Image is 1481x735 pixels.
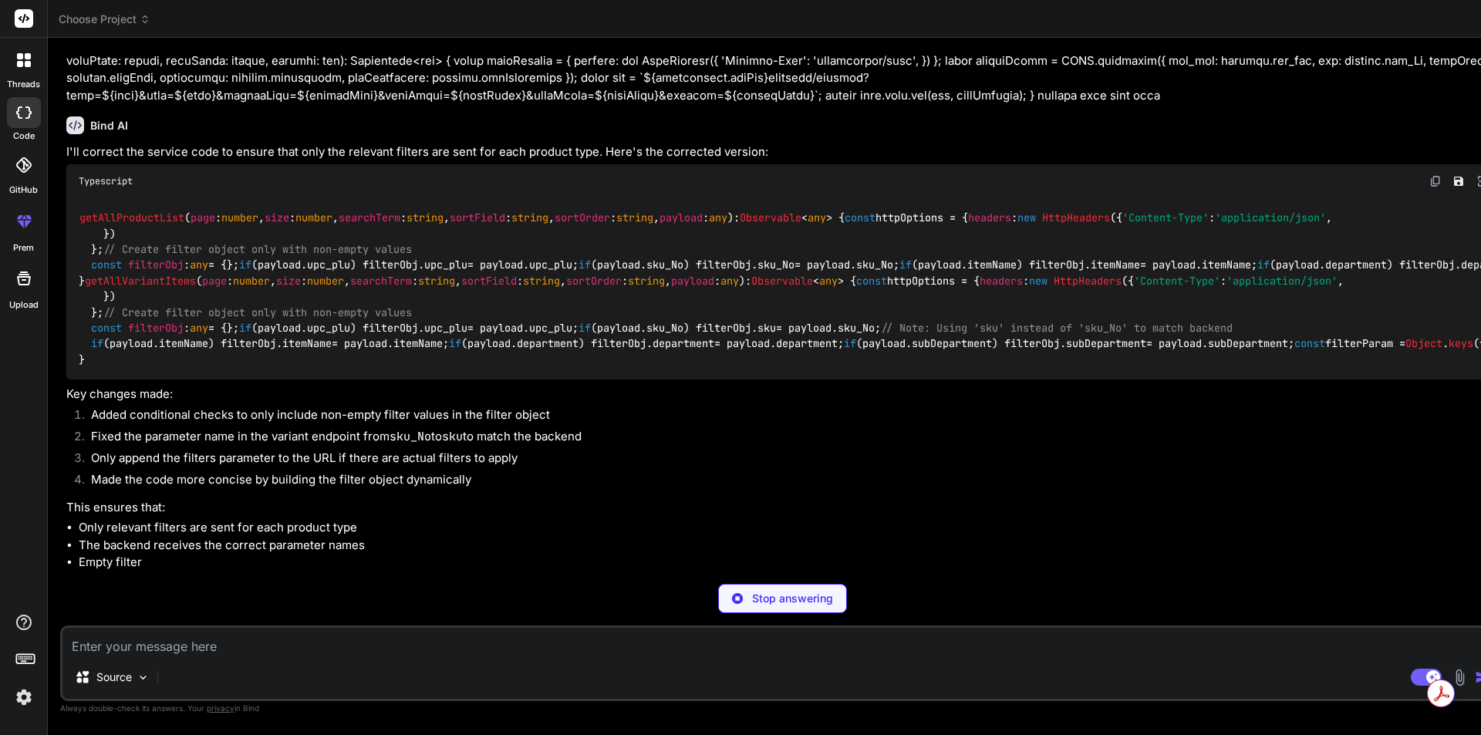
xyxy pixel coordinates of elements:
[239,321,251,335] span: if
[339,211,400,225] span: searchTerm
[450,211,505,225] span: sortField
[159,337,208,351] span: itemName
[191,211,215,225] span: page
[912,337,992,351] span: subDepartment
[881,321,1233,335] span: // Note: Using 'sku' instead of 'sku_No' to match backend
[307,258,350,272] span: upc_plu
[449,337,461,351] span: if
[393,337,443,351] span: itemName
[628,274,665,288] span: string
[653,337,714,351] span: department
[511,211,548,225] span: string
[1066,337,1146,351] span: subDepartment
[442,429,463,444] code: sku
[103,242,412,256] span: // Create filter object only with non-empty values
[709,211,727,225] span: any
[517,337,579,351] span: department
[776,337,838,351] span: department
[967,258,1017,272] span: itemName
[407,211,444,225] span: string
[233,274,270,288] span: number
[1017,211,1036,225] span: new
[845,211,875,225] span: const
[207,703,234,713] span: privacy
[190,321,208,335] span: any
[79,175,133,187] span: Typescript
[1405,337,1442,351] span: Object
[79,211,184,225] span: getAllProductList
[295,211,332,225] span: number
[1208,337,1288,351] span: subDepartment
[202,274,227,288] span: page
[1134,274,1220,288] span: 'Content-Type'
[1451,669,1469,686] img: attachment
[1325,258,1387,272] span: department
[91,321,122,335] span: const
[555,211,610,225] span: sortOrder
[7,78,40,91] label: threads
[424,258,467,272] span: upc_plu
[616,211,653,225] span: string
[424,321,467,335] span: upc_plu
[1226,274,1338,288] span: 'application/json'
[899,258,912,272] span: if
[137,671,150,684] img: Pick Models
[13,130,35,143] label: code
[9,184,38,197] label: GitHub
[1029,274,1047,288] span: new
[13,241,34,255] label: prem
[282,337,332,351] span: itemName
[720,274,739,288] span: any
[1294,337,1325,351] span: const
[9,298,39,312] label: Upload
[1448,170,1469,192] button: Save file
[529,321,572,335] span: upc_plu
[91,337,103,351] span: if
[128,258,184,272] span: filterObj
[579,258,591,272] span: if
[91,258,122,272] span: const
[529,258,572,272] span: upc_plu
[646,258,683,272] span: sku_No
[819,274,838,288] span: any
[265,211,289,225] span: size
[740,211,801,225] span: Observable
[85,274,196,288] span: getAllVariantItems
[752,591,833,606] p: Stop answering
[11,684,37,710] img: settings
[128,321,184,335] span: filterObj
[757,321,776,335] span: sku
[1091,258,1140,272] span: itemName
[980,274,1023,288] span: headers
[96,669,132,685] p: Source
[307,274,344,288] span: number
[190,258,208,272] span: any
[1257,258,1270,272] span: if
[239,258,251,272] span: if
[757,258,794,272] span: sku_No
[838,321,875,335] span: sku_No
[844,337,856,351] span: if
[808,211,826,225] span: any
[461,274,517,288] span: sortField
[1215,211,1326,225] span: 'application/json'
[660,211,703,225] span: payload
[1042,211,1110,225] span: HttpHeaders
[856,274,887,288] span: const
[579,321,591,335] span: if
[968,211,1011,225] span: headers
[221,211,258,225] span: number
[103,305,412,319] span: // Create filter object only with non-empty values
[1449,337,1473,351] span: keys
[276,274,301,288] span: size
[307,321,350,335] span: upc_plu
[523,274,560,288] span: string
[566,274,622,288] span: sortOrder
[856,258,893,272] span: sku_No
[1122,211,1209,225] span: 'Content-Type'
[646,321,683,335] span: sku_No
[59,12,150,27] span: Choose Project
[671,274,714,288] span: payload
[350,274,412,288] span: searchTerm
[390,429,431,444] code: sku_No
